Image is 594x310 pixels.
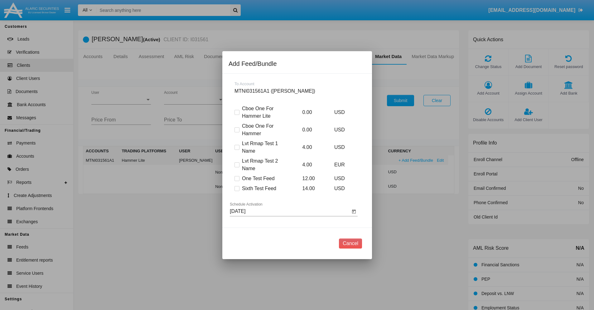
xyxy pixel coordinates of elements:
span: Cboe One For Hammer Lite [242,105,289,120]
p: 4.00 [297,161,326,169]
p: USD [330,185,358,192]
p: USD [330,109,358,116]
span: To Account [234,81,254,86]
p: 4.00 [297,144,326,151]
p: 12.00 [297,175,326,182]
p: 14.00 [297,185,326,192]
span: Lvt Rmap Test 2 Name [242,157,289,172]
button: Cancel [339,239,362,248]
span: MTNI031561A1 ([PERSON_NAME]) [234,88,315,94]
button: Open calendar [350,208,358,215]
p: USD [330,126,358,134]
div: Add Feed/Bundle [229,59,366,69]
p: USD [330,175,358,182]
p: 0.00 [297,109,326,116]
p: EUR [330,161,358,169]
span: Cboe One For Hammer [242,122,289,137]
span: Lvt Rmap Test 1 Name [242,140,289,155]
p: 0.00 [297,126,326,134]
span: One Test Feed [242,175,275,182]
span: Sixth Test Feed [242,185,276,192]
p: USD [330,144,358,151]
